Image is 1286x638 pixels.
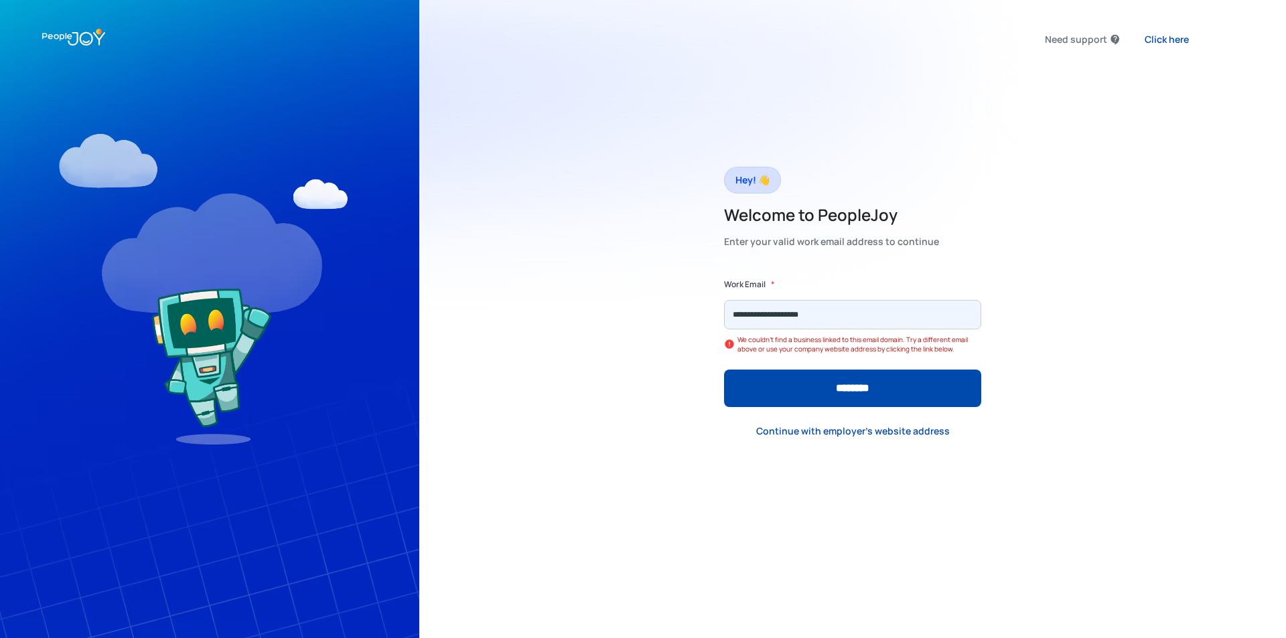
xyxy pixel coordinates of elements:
a: Click here [1134,25,1200,53]
div: We couldn't find a business linked to this email domain. Try a different email above or use your ... [737,335,981,353]
label: Work Email [724,278,766,291]
div: Continue with employer's website address [756,424,950,438]
div: Enter your valid work email address to continue [724,232,939,251]
div: Need support [1045,30,1107,49]
h2: Welcome to PeopleJoy [724,204,939,226]
form: Form [724,278,981,407]
a: Continue with employer's website address [745,417,960,445]
div: Hey! 👋 [735,171,770,189]
div: Click here [1145,33,1189,46]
